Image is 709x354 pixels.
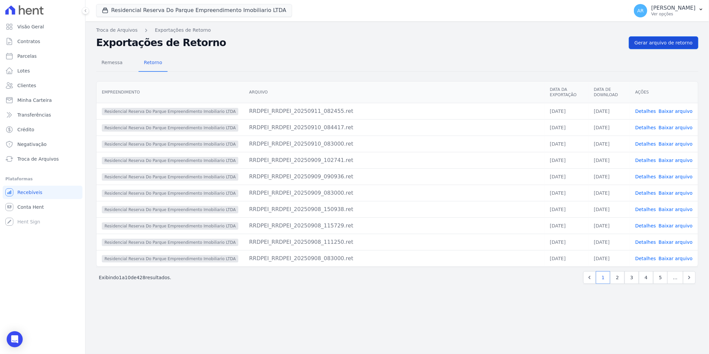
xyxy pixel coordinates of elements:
[17,97,52,104] span: Minha Carteira
[588,168,630,185] td: [DATE]
[249,254,539,262] div: RRDPEI_RRDPEI_20250908_083000.ret
[5,175,80,183] div: Plataformas
[96,54,168,72] nav: Tab selector
[544,103,588,119] td: [DATE]
[96,4,292,17] button: Residencial Reserva Do Parque Empreendimento Imobiliario LTDA
[659,190,693,196] a: Baixar arquivo
[651,11,696,17] p: Ver opções
[140,56,166,69] span: Retorno
[102,239,238,246] span: Residencial Reserva Do Parque Empreendimento Imobiliario LTDA
[544,201,588,217] td: [DATE]
[249,173,539,181] div: RRDPEI_RRDPEI_20250909_090936.ret
[659,109,693,114] a: Baixar arquivo
[635,190,656,196] a: Detalhes
[544,81,588,103] th: Data da Exportação
[3,20,82,33] a: Visão Geral
[3,138,82,151] a: Negativação
[635,223,656,228] a: Detalhes
[102,157,238,164] span: Residencial Reserva Do Parque Empreendimento Imobiliario LTDA
[635,239,656,245] a: Detalhes
[635,109,656,114] a: Detalhes
[249,140,539,148] div: RRDPEI_RRDPEI_20250910_083000.ret
[659,141,693,147] a: Baixar arquivo
[544,168,588,185] td: [DATE]
[17,67,30,74] span: Lotes
[659,158,693,163] a: Baixar arquivo
[102,206,238,213] span: Residencial Reserva Do Parque Empreendimento Imobiliario LTDA
[588,217,630,234] td: [DATE]
[102,108,238,115] span: Residencial Reserva Do Parque Empreendimento Imobiliario LTDA
[249,189,539,197] div: RRDPEI_RRDPEI_20250909_083000.ret
[17,189,42,196] span: Recebíveis
[244,81,544,103] th: Arquivo
[96,54,128,72] a: Remessa
[659,223,693,228] a: Baixar arquivo
[544,152,588,168] td: [DATE]
[249,222,539,230] div: RRDPEI_RRDPEI_20250908_115729.ret
[17,53,37,59] span: Parcelas
[3,186,82,199] a: Recebíveis
[3,123,82,136] a: Crédito
[17,112,51,118] span: Transferências
[249,205,539,213] div: RRDPEI_RRDPEI_20250908_150938.ret
[102,124,238,132] span: Residencial Reserva Do Parque Empreendimento Imobiliario LTDA
[3,152,82,166] a: Troca de Arquivos
[102,255,238,262] span: Residencial Reserva Do Parque Empreendimento Imobiliario LTDA
[583,271,596,284] a: Previous
[635,174,656,179] a: Detalhes
[625,271,639,284] a: 3
[588,185,630,201] td: [DATE]
[3,108,82,122] a: Transferências
[3,79,82,92] a: Clientes
[635,207,656,212] a: Detalhes
[588,136,630,152] td: [DATE]
[659,207,693,212] a: Baixar arquivo
[17,126,34,133] span: Crédito
[17,141,47,148] span: Negativação
[97,56,127,69] span: Remessa
[683,271,696,284] a: Next
[610,271,625,284] a: 2
[635,125,656,130] a: Detalhes
[588,119,630,136] td: [DATE]
[635,141,656,147] a: Detalhes
[635,256,656,261] a: Detalhes
[102,190,238,197] span: Residencial Reserva Do Parque Empreendimento Imobiliario LTDA
[588,103,630,119] td: [DATE]
[17,23,44,30] span: Visão Geral
[96,27,138,34] a: Troca de Arquivos
[249,107,539,115] div: RRDPEI_RRDPEI_20250911_082455.ret
[588,152,630,168] td: [DATE]
[3,200,82,214] a: Conta Hent
[96,81,244,103] th: Empreendimento
[17,82,36,89] span: Clientes
[651,5,696,11] p: [PERSON_NAME]
[3,94,82,107] a: Minha Carteira
[544,185,588,201] td: [DATE]
[102,173,238,181] span: Residencial Reserva Do Parque Empreendimento Imobiliario LTDA
[249,156,539,164] div: RRDPEI_RRDPEI_20250909_102741.ret
[653,271,668,284] a: 5
[3,49,82,63] a: Parcelas
[96,27,698,34] nav: Breadcrumb
[588,234,630,250] td: [DATE]
[155,27,211,34] a: Exportações de Retorno
[629,1,709,20] button: AR [PERSON_NAME] Ver opções
[17,38,40,45] span: Contratos
[102,141,238,148] span: Residencial Reserva Do Parque Empreendimento Imobiliario LTDA
[7,331,23,347] div: Open Intercom Messenger
[596,271,610,284] a: 1
[588,201,630,217] td: [DATE]
[17,204,44,210] span: Conta Hent
[659,174,693,179] a: Baixar arquivo
[139,54,168,72] a: Retorno
[3,64,82,77] a: Lotes
[659,125,693,130] a: Baixar arquivo
[639,271,653,284] a: 4
[630,81,698,103] th: Ações
[249,238,539,246] div: RRDPEI_RRDPEI_20250908_111250.ret
[544,217,588,234] td: [DATE]
[137,275,146,280] span: 428
[544,250,588,267] td: [DATE]
[99,274,171,281] p: Exibindo a de resultados.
